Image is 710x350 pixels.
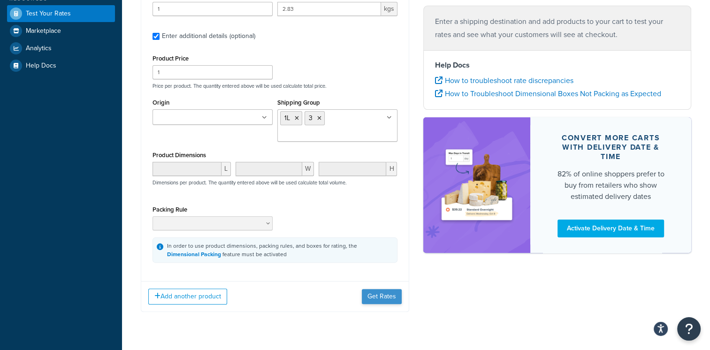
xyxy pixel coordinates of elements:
input: 0.0 [153,2,273,16]
button: Add another product [148,289,227,304]
label: Origin [153,99,169,106]
span: 1L [284,113,290,123]
span: Test Your Rates [26,10,71,18]
span: W [302,162,314,176]
span: Analytics [26,45,52,53]
span: H [386,162,397,176]
span: 3 [309,113,313,123]
a: How to troubleshoot rate discrepancies [435,75,573,86]
button: Open Resource Center [677,317,701,341]
div: Enter additional details (optional) [162,30,255,43]
a: How to Troubleshoot Dimensional Boxes Not Packing as Expected [435,88,661,99]
a: Test Your Rates [7,5,115,22]
p: Enter a shipping destination and add products to your cart to test your rates and see what your c... [435,15,680,41]
a: Analytics [7,40,115,57]
div: Convert more carts with delivery date & time [553,133,669,161]
div: 82% of online shoppers prefer to buy from retailers who show estimated delivery dates [553,168,669,202]
span: Marketplace [26,27,61,35]
a: Activate Delivery Date & Time [557,220,664,237]
input: 0.00 [277,2,381,16]
label: Product Dimensions [153,152,206,159]
p: Price per product. The quantity entered above will be used calculate total price. [150,83,400,89]
img: feature-image-ddt-36eae7f7280da8017bfb280eaccd9c446f90b1fe08728e4019434db127062ab4.png [437,131,517,239]
input: Enter additional details (optional) [153,33,160,40]
h4: Help Docs [435,60,680,71]
a: Marketplace [7,23,115,39]
label: Product Price [153,55,189,62]
p: Dimensions per product. The quantity entered above will be used calculate total volume. [150,179,347,186]
span: Help Docs [26,62,56,70]
span: L [221,162,231,176]
button: Get Rates [362,289,402,304]
span: kgs [381,2,397,16]
div: In order to use product dimensions, packing rules, and boxes for rating, the feature must be acti... [167,242,357,259]
label: Packing Rule [153,206,187,213]
a: Help Docs [7,57,115,74]
label: Shipping Group [277,99,320,106]
a: Dimensional Packing [167,250,221,259]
